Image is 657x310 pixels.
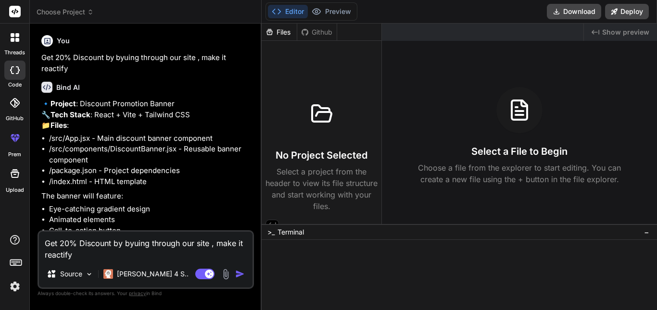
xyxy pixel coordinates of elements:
li: /src/components/DiscountBanner.jsx - Reusable banner component [49,144,252,165]
strong: Files [51,121,67,130]
label: GitHub [6,114,24,123]
img: Claude 4 Sonnet [103,269,113,279]
h6: Bind AI [56,83,80,92]
div: Github [297,27,337,37]
span: Choose Project [37,7,94,17]
p: [PERSON_NAME] 4 S.. [117,269,189,279]
button: Editor [268,5,308,18]
p: Get 20% Discount by byuing through our site , make it reactify [41,52,252,74]
li: Eye-catching gradient design [49,204,252,215]
label: code [8,81,22,89]
h3: Select a File to Begin [471,145,568,158]
span: Show preview [602,27,649,37]
h6: You [57,36,70,46]
p: Always double-check its answers. Your in Bind [38,289,254,298]
span: Terminal [278,227,304,237]
img: Pick Models [85,270,93,278]
span: >_ [267,227,275,237]
img: attachment [220,269,231,280]
button: Preview [308,5,355,18]
button: Deploy [605,4,649,19]
p: Select a project from the header to view its file structure and start working with your files. [265,166,378,212]
button: Download [547,4,601,19]
label: threads [4,49,25,57]
p: The banner will feature: [41,191,252,202]
span: privacy [129,290,146,296]
p: Source [60,269,82,279]
strong: Project [51,99,76,108]
p: Choose a file from the explorer to start editing. You can create a new file using the + button in... [412,162,627,185]
li: Animated elements [49,214,252,225]
button: − [642,224,651,240]
strong: Tech Stack [51,110,90,119]
label: prem [8,150,21,159]
div: Files [262,27,297,37]
label: Upload [6,186,24,194]
li: /index.html - HTML template [49,176,252,187]
img: settings [7,278,23,295]
li: Call-to-action button [49,225,252,236]
p: 🔹 : Discount Promotion Banner 🔧 : React + Vite + Tailwind CSS 📁 : [41,99,252,131]
span: − [644,227,649,237]
li: /src/App.jsx - Main discount banner component [49,133,252,144]
img: icon [235,269,245,279]
textarea: Get 20% Discount by byuing through our site , make it reactify [39,232,253,260]
li: /package.json - Project dependencies [49,165,252,176]
h3: No Project Selected [276,149,367,162]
